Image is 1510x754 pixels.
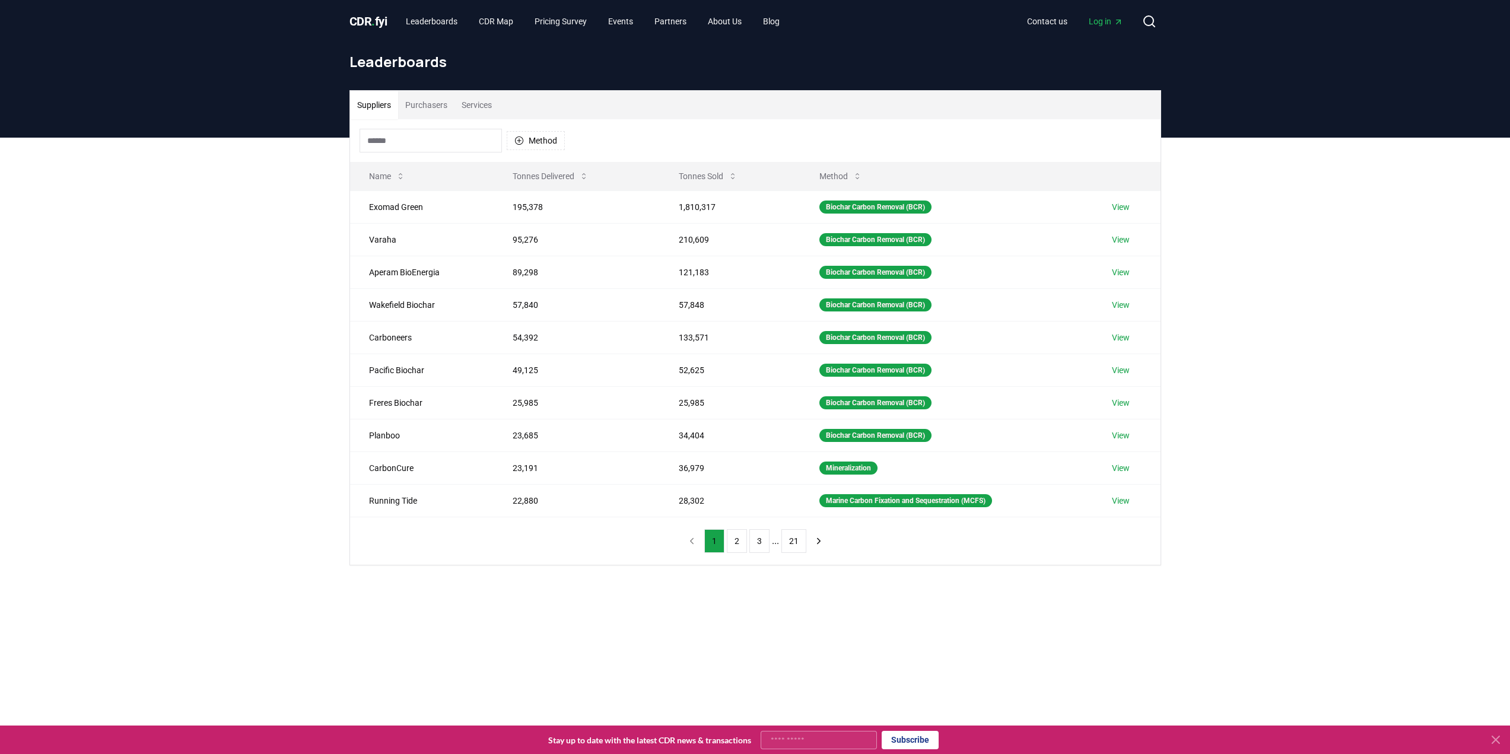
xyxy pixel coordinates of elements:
[660,386,800,419] td: 25,985
[350,451,494,484] td: CarbonCure
[660,451,800,484] td: 36,979
[1079,11,1133,32] a: Log in
[494,223,659,256] td: 95,276
[350,288,494,321] td: Wakefield Biochar
[503,164,598,188] button: Tonnes Delivered
[371,14,375,28] span: .
[660,354,800,386] td: 52,625
[698,11,751,32] a: About Us
[819,233,932,246] div: Biochar Carbon Removal (BCR)
[350,223,494,256] td: Varaha
[350,190,494,223] td: Exomad Green
[645,11,696,32] a: Partners
[396,11,789,32] nav: Main
[350,419,494,451] td: Planboo
[1112,364,1130,376] a: View
[494,288,659,321] td: 57,840
[727,529,747,553] button: 2
[350,321,494,354] td: Carboneers
[360,164,415,188] button: Name
[819,364,932,377] div: Biochar Carbon Removal (BCR)
[1112,332,1130,343] a: View
[819,266,932,279] div: Biochar Carbon Removal (BCR)
[494,451,659,484] td: 23,191
[754,11,789,32] a: Blog
[599,11,643,32] a: Events
[507,131,565,150] button: Method
[819,201,932,214] div: Biochar Carbon Removal (BCR)
[350,386,494,419] td: Freres Biochar
[1112,201,1130,213] a: View
[1112,266,1130,278] a: View
[349,52,1161,71] h1: Leaderboards
[669,164,747,188] button: Tonnes Sold
[1089,15,1123,27] span: Log in
[494,321,659,354] td: 54,392
[494,386,659,419] td: 25,985
[660,484,800,517] td: 28,302
[494,354,659,386] td: 49,125
[660,223,800,256] td: 210,609
[494,256,659,288] td: 89,298
[349,13,387,30] a: CDR.fyi
[660,419,800,451] td: 34,404
[350,354,494,386] td: Pacific Biochar
[525,11,596,32] a: Pricing Survey
[819,298,932,311] div: Biochar Carbon Removal (BCR)
[772,534,779,548] li: ...
[819,331,932,344] div: Biochar Carbon Removal (BCR)
[349,14,387,28] span: CDR fyi
[819,396,932,409] div: Biochar Carbon Removal (BCR)
[1112,234,1130,246] a: View
[350,256,494,288] td: Aperam BioEnergia
[494,419,659,451] td: 23,685
[494,190,659,223] td: 195,378
[350,484,494,517] td: Running Tide
[1112,495,1130,507] a: View
[1112,299,1130,311] a: View
[819,462,878,475] div: Mineralization
[660,256,800,288] td: 121,183
[494,484,659,517] td: 22,880
[469,11,523,32] a: CDR Map
[810,164,872,188] button: Method
[1018,11,1077,32] a: Contact us
[781,529,806,553] button: 21
[819,429,932,442] div: Biochar Carbon Removal (BCR)
[809,529,829,553] button: next page
[660,190,800,223] td: 1,810,317
[660,288,800,321] td: 57,848
[660,321,800,354] td: 133,571
[704,529,724,553] button: 1
[454,91,499,119] button: Services
[1112,397,1130,409] a: View
[396,11,467,32] a: Leaderboards
[1112,430,1130,441] a: View
[398,91,454,119] button: Purchasers
[350,91,398,119] button: Suppliers
[1018,11,1133,32] nav: Main
[749,529,770,553] button: 3
[1112,462,1130,474] a: View
[819,494,992,507] div: Marine Carbon Fixation and Sequestration (MCFS)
